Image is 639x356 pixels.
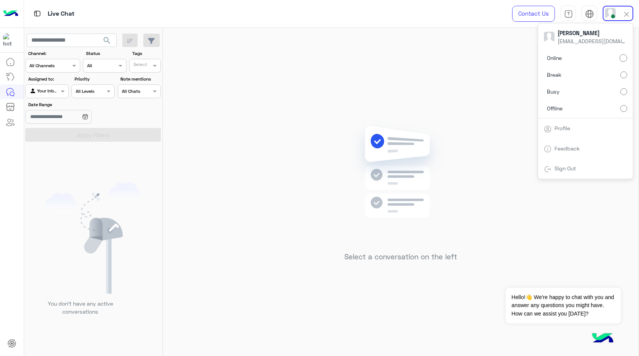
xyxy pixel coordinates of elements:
label: Assigned to: [28,76,68,83]
span: Busy [547,87,560,95]
img: hulul-logo.png [589,325,616,352]
span: Offline [547,104,563,112]
label: Date Range [28,101,114,108]
input: Online [620,54,627,62]
img: tab [585,10,594,18]
a: Contact Us [512,6,555,22]
div: Select [132,61,147,70]
input: Offline [620,105,627,112]
a: Feedback [555,145,580,152]
label: Priority [75,76,114,83]
span: Online [547,54,562,62]
img: close [622,10,631,19]
button: search [98,34,117,50]
p: You don’t have any active conversations [42,299,119,316]
img: Logo [3,6,18,22]
img: 322208621163248 [3,33,17,47]
h5: Select a conversation on the left [344,252,457,261]
span: Break [547,71,561,79]
label: Note mentions [120,76,160,83]
button: Apply Filters [25,128,161,142]
img: userImage [544,32,555,42]
a: tab [561,6,576,22]
p: Live Chat [48,9,75,19]
a: Profile [555,125,570,131]
span: Hello!👋 We're happy to chat with you and answer any questions you might have. How can we assist y... [506,288,621,324]
img: empty users [45,182,141,294]
label: Status [86,50,125,57]
img: userImage [605,8,616,19]
img: tab [32,9,42,18]
img: no messages [345,120,456,247]
input: Break [620,71,627,78]
span: [EMAIL_ADDRESS][DOMAIN_NAME] [558,37,626,45]
a: Sign Out [555,165,576,172]
input: Busy [620,88,627,95]
img: tab [544,145,551,153]
span: [PERSON_NAME] [558,29,626,37]
label: Channel: [28,50,79,57]
img: tab [564,10,573,18]
img: tab [544,165,551,173]
img: tab [544,125,551,133]
span: search [102,36,112,45]
label: Tags [132,50,160,57]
